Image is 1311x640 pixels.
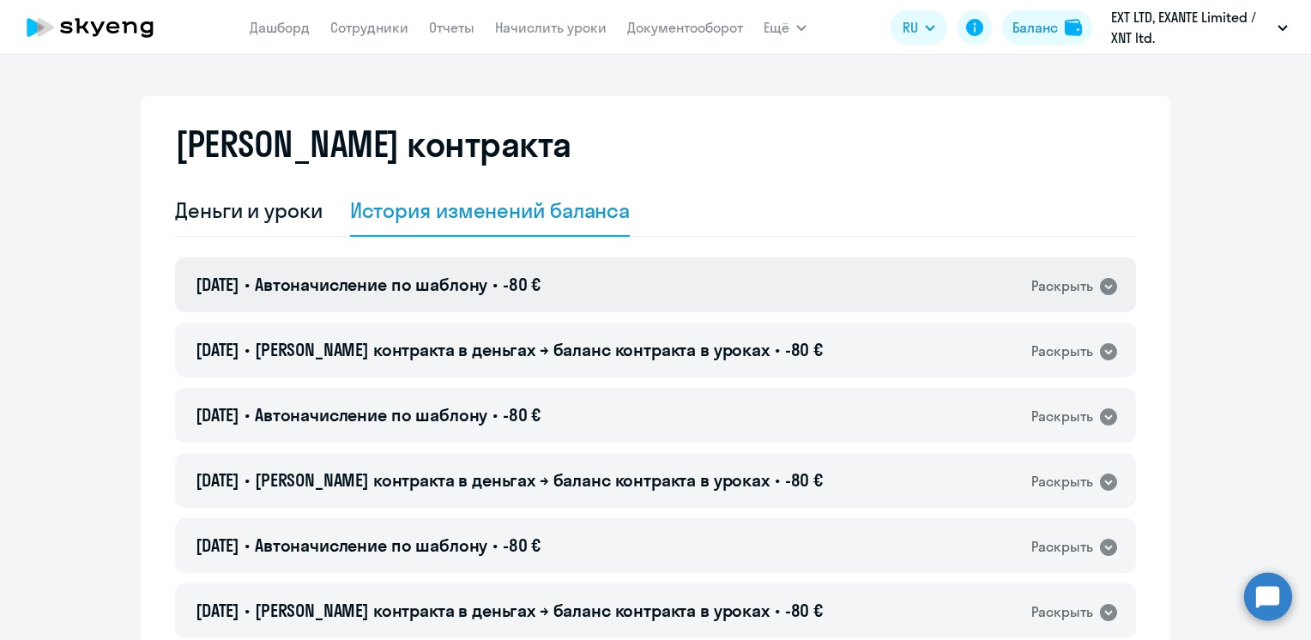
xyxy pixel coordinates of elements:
[245,534,250,556] span: •
[196,274,239,295] span: [DATE]
[1031,406,1093,427] div: Раскрыть
[1031,275,1093,297] div: Раскрыть
[196,404,239,426] span: [DATE]
[1031,341,1093,362] div: Раскрыть
[350,196,631,224] div: История изменений баланса
[245,404,250,426] span: •
[492,404,498,426] span: •
[764,17,789,38] span: Ещё
[627,19,743,36] a: Документооборот
[1103,7,1296,48] button: EXT LTD, ‎EXANTE Limited / XNT ltd.
[495,19,607,36] a: Начислить уроки
[503,404,541,426] span: -80 €
[196,534,239,556] span: [DATE]
[492,274,498,295] span: •
[175,196,323,224] div: Деньги и уроки
[255,534,487,556] span: Автоначисление по шаблону
[492,534,498,556] span: •
[503,534,541,556] span: -80 €
[775,469,780,491] span: •
[255,600,770,621] span: [PERSON_NAME] контракта в деньгах → баланс контракта в уроках
[1031,536,1093,558] div: Раскрыть
[429,19,474,36] a: Отчеты
[245,600,250,621] span: •
[785,469,823,491] span: -80 €
[1065,19,1082,36] img: balance
[330,19,408,36] a: Сотрудники
[245,339,250,360] span: •
[903,17,918,38] span: RU
[255,339,770,360] span: [PERSON_NAME] контракта в деньгах → баланс контракта в уроках
[503,274,541,295] span: -80 €
[255,404,487,426] span: Автоначисление по шаблону
[1031,471,1093,492] div: Раскрыть
[175,124,571,165] h2: [PERSON_NAME] контракта
[196,339,239,360] span: [DATE]
[764,10,807,45] button: Ещё
[196,469,239,491] span: [DATE]
[891,10,947,45] button: RU
[255,274,487,295] span: Автоначисление по шаблону
[250,19,310,36] a: Дашборд
[1111,7,1271,48] p: EXT LTD, ‎EXANTE Limited / XNT ltd.
[775,600,780,621] span: •
[196,600,239,621] span: [DATE]
[1002,10,1092,45] button: Балансbalance
[775,339,780,360] span: •
[785,600,823,621] span: -80 €
[245,274,250,295] span: •
[245,469,250,491] span: •
[785,339,823,360] span: -80 €
[1012,17,1058,38] div: Баланс
[255,469,770,491] span: [PERSON_NAME] контракта в деньгах → баланс контракта в уроках
[1031,601,1093,623] div: Раскрыть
